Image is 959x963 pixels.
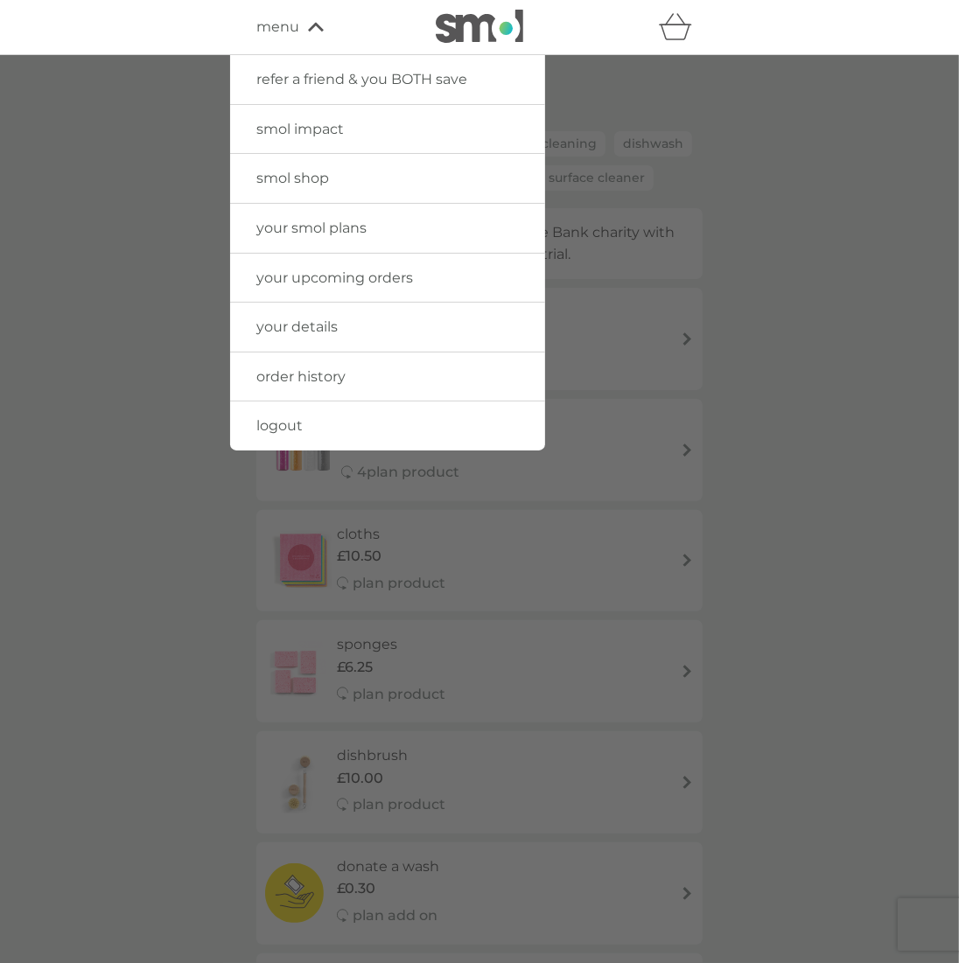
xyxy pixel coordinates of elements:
a: smol shop [230,154,545,203]
img: smol [436,10,523,43]
span: smol shop [256,170,329,186]
a: smol impact [230,105,545,154]
span: order history [256,368,346,385]
a: your details [230,303,545,352]
a: your upcoming orders [230,254,545,303]
a: your smol plans [230,204,545,253]
span: refer a friend & you BOTH save [256,71,467,87]
a: order history [230,352,545,401]
div: basket [659,10,703,45]
a: refer a friend & you BOTH save [230,55,545,104]
span: logout [256,417,303,434]
span: smol impact [256,121,344,137]
span: your upcoming orders [256,269,413,286]
span: your details [256,318,338,335]
a: logout [230,401,545,450]
span: menu [256,16,299,38]
span: your smol plans [256,220,367,236]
